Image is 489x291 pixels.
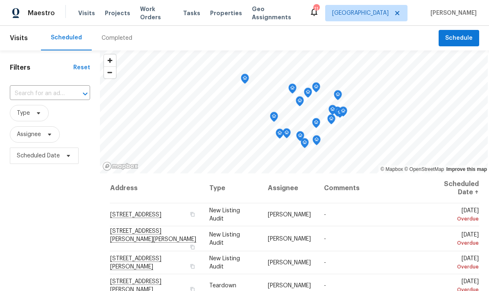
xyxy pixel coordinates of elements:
a: Mapbox homepage [102,161,138,171]
div: Completed [102,34,132,42]
div: Map marker [270,112,278,125]
div: 11 [313,5,319,13]
button: Zoom in [104,55,116,66]
div: Overdue [435,215,479,223]
span: New Listing Audit [209,208,240,222]
span: - [324,236,326,241]
span: New Listing Audit [209,256,240,270]
span: - [324,283,326,289]
span: Geo Assignments [252,5,299,21]
span: [GEOGRAPHIC_DATA] [332,9,389,17]
span: [DATE] [435,208,479,223]
th: Comments [317,173,428,203]
span: [PERSON_NAME] [268,236,311,241]
button: Open [79,88,91,100]
div: Overdue [435,239,479,247]
h1: Filters [10,64,73,72]
div: Overdue [435,263,479,271]
span: Properties [210,9,242,17]
div: Map marker [312,82,320,95]
span: Assignee [17,130,41,139]
div: Map marker [339,107,347,119]
div: Map marker [304,88,312,100]
div: Scheduled [51,34,82,42]
span: Visits [78,9,95,17]
span: - [324,212,326,218]
span: [PERSON_NAME] [268,283,311,289]
span: Teardown [209,283,236,289]
div: Map marker [333,107,342,119]
th: Address [110,173,203,203]
button: Copy Address [189,243,196,250]
div: Map marker [328,105,337,118]
span: [PERSON_NAME] [268,212,311,218]
span: Projects [105,9,130,17]
th: Assignee [261,173,317,203]
div: Map marker [334,90,342,103]
span: [DATE] [435,256,479,271]
div: Map marker [283,128,291,141]
button: Copy Address [189,263,196,270]
th: Scheduled Date ↑ [428,173,479,203]
canvas: Map [100,50,488,173]
div: Map marker [327,114,335,127]
span: [DATE] [435,232,479,247]
button: Copy Address [189,211,196,218]
span: Work Orders [140,5,173,21]
span: Type [17,109,30,117]
a: Mapbox [380,166,403,172]
a: OpenStreetMap [404,166,444,172]
span: Maestro [28,9,55,17]
span: [PERSON_NAME] [268,260,311,266]
span: Schedule [445,33,473,43]
input: Search for an address... [10,87,67,100]
span: - [324,260,326,266]
button: Schedule [439,30,479,47]
button: Zoom out [104,66,116,78]
span: Visits [10,29,28,47]
div: Map marker [312,135,321,148]
div: Map marker [301,138,309,151]
span: Scheduled Date [17,152,60,160]
div: Map marker [241,74,249,86]
span: Zoom out [104,67,116,78]
a: Improve this map [446,166,487,172]
div: Reset [73,64,90,72]
span: New Listing Audit [209,232,240,246]
th: Type [203,173,261,203]
div: Map marker [296,131,304,144]
div: Map marker [312,118,320,131]
span: [PERSON_NAME] [427,9,477,17]
div: Map marker [296,96,304,109]
span: Tasks [183,10,200,16]
div: Map marker [276,129,284,141]
div: Map marker [288,84,297,96]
